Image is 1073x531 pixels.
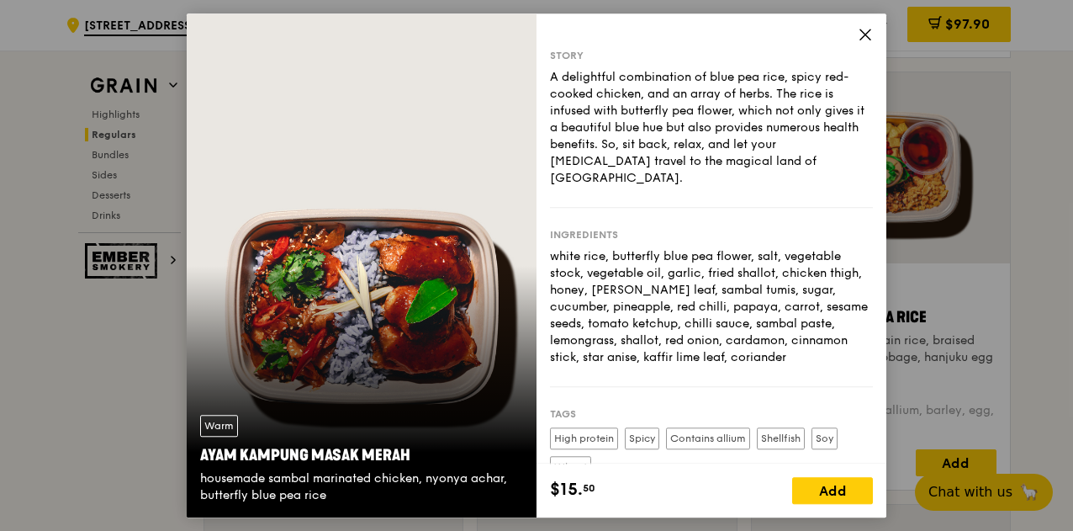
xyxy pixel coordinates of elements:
div: Ingredients [550,228,873,242]
div: Ayam Kampung Masak Merah [200,443,523,467]
span: $15. [550,477,583,502]
div: Story [550,49,873,62]
div: Add [792,477,873,504]
label: Shellfish [757,427,805,449]
div: Tags [550,407,873,421]
div: Warm [200,415,238,437]
label: Soy [811,427,838,449]
label: Spicy [625,427,659,449]
span: 50 [583,481,595,495]
div: housemade sambal marinated chicken, nyonya achar, butterfly blue pea rice [200,470,523,504]
label: High protein [550,427,618,449]
label: Contains allium [666,427,750,449]
div: white rice, butterfly blue pea flower, salt, vegetable stock, vegetable oil, garlic, fried shallo... [550,248,873,366]
label: Wheat [550,456,591,478]
div: A delightful combination of blue pea rice, spicy red-cooked chicken, and an array of herbs. The r... [550,69,873,187]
